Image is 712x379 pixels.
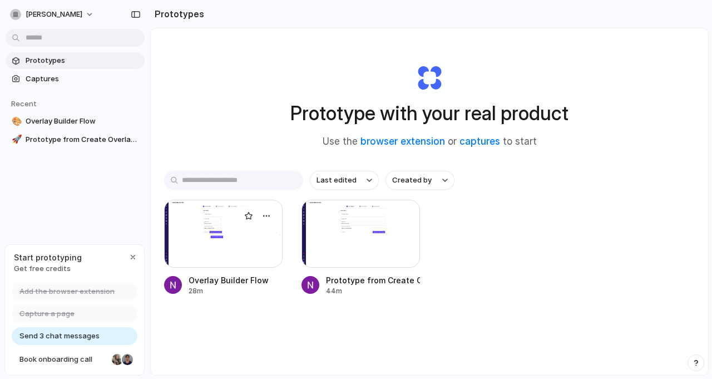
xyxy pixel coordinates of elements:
[290,99,568,128] h1: Prototype with your real product
[6,6,100,23] button: [PERSON_NAME]
[111,353,124,366] div: Nicole Kubica
[360,136,445,147] a: browser extension
[19,331,100,342] span: Send 3 chat messages
[26,73,140,85] span: Captures
[12,133,19,146] div: 🚀
[19,308,75,319] span: Capture a page
[392,175,432,186] span: Created by
[12,115,19,128] div: 🎨
[459,136,500,147] a: captures
[164,200,283,296] a: Overlay Builder FlowOverlay Builder Flow28m
[326,286,420,296] div: 44m
[326,274,420,286] div: Prototype from Create Overlay (Adyogi App)
[6,113,145,130] a: 🎨Overlay Builder Flow
[14,263,82,274] span: Get free credits
[385,171,454,190] button: Created by
[26,9,82,20] span: [PERSON_NAME]
[6,71,145,87] a: Captures
[189,286,269,296] div: 28m
[121,353,134,366] div: Christian Iacullo
[19,286,115,297] span: Add the browser extension
[310,171,379,190] button: Last edited
[189,274,269,286] div: Overlay Builder Flow
[19,354,107,365] span: Book onboarding call
[26,134,140,145] span: Prototype from Create Overlay (Adyogi App)
[150,7,204,21] h2: Prototypes
[323,135,537,149] span: Use the or to start
[6,131,145,148] a: 🚀Prototype from Create Overlay (Adyogi App)
[14,252,82,263] span: Start prototyping
[317,175,357,186] span: Last edited
[10,134,21,145] button: 🚀
[12,351,137,368] a: Book onboarding call
[301,200,420,296] a: Prototype from Create Overlay (Adyogi App)Prototype from Create Overlay (Adyogi App)44m
[10,116,21,127] button: 🎨
[26,116,140,127] span: Overlay Builder Flow
[26,55,140,66] span: Prototypes
[11,99,37,108] span: Recent
[6,52,145,69] a: Prototypes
